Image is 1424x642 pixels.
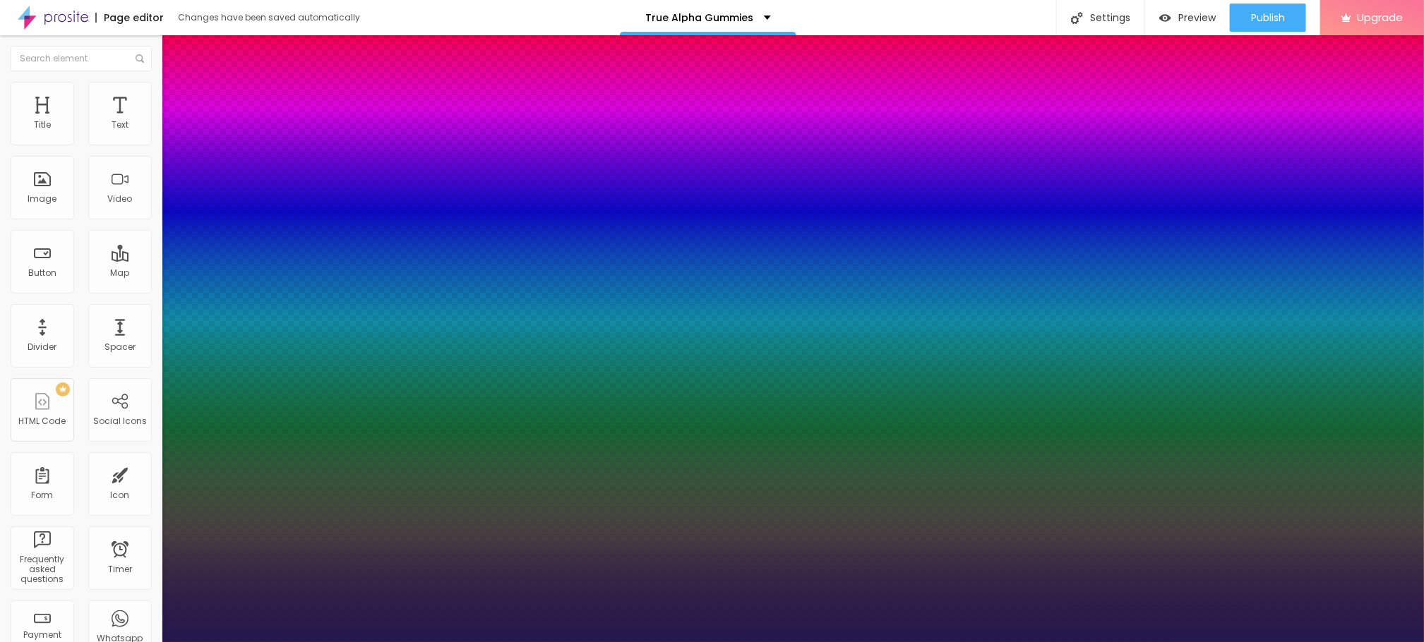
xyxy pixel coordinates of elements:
[19,416,66,426] div: HTML Code
[1251,12,1285,23] span: Publish
[108,564,132,574] div: Timer
[1159,12,1171,24] img: view-1.svg
[93,416,147,426] div: Social Icons
[34,120,51,130] div: Title
[14,555,70,585] div: Frequently asked questions
[111,268,130,278] div: Map
[1178,12,1216,23] span: Preview
[104,342,136,352] div: Spacer
[1357,11,1403,23] span: Upgrade
[178,13,360,22] div: Changes have been saved automatically
[108,194,133,204] div: Video
[28,194,57,204] div: Image
[28,268,56,278] div: Button
[95,13,164,23] div: Page editor
[1230,4,1306,32] button: Publish
[1071,12,1083,24] img: Icone
[111,490,130,500] div: Icon
[645,13,753,23] p: True Alpha Gummies
[136,54,144,63] img: Icone
[11,46,152,71] input: Search element
[28,342,57,352] div: Divider
[32,490,54,500] div: Form
[112,120,128,130] div: Text
[1145,4,1230,32] button: Preview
